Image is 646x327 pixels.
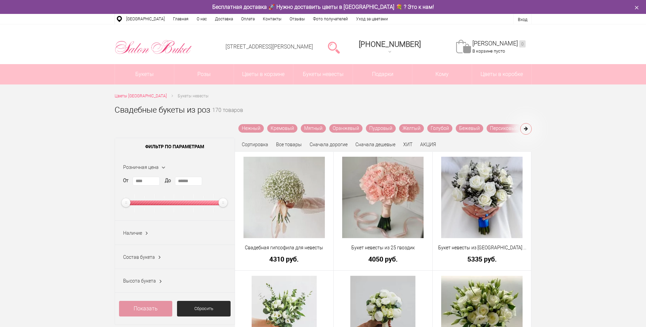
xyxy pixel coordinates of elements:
[239,255,329,263] a: 4310 руб.
[212,108,243,124] small: 170 товаров
[366,124,396,133] a: Пудровый
[211,14,237,24] a: Доставка
[276,142,302,147] a: Все товары
[110,3,537,11] div: Бесплатная доставка 🚀 Нужно доставить цветы в [GEOGRAPHIC_DATA] 💐 ? Это к нам!
[437,244,527,251] a: Букет невесты из [GEOGRAPHIC_DATA] и белых роз
[286,14,309,24] a: Отзывы
[472,40,526,47] a: [PERSON_NAME]
[239,244,329,251] a: Свадебная гипсофила для невесты
[353,64,412,84] a: Подарки
[355,38,425,57] a: [PHONE_NUMBER]
[193,14,211,24] a: О нас
[293,64,353,84] a: Букеты невесты
[427,124,452,133] a: Голубой
[165,177,171,184] label: До
[329,124,363,133] a: Оранжевый
[123,230,142,236] span: Наличие
[259,14,286,24] a: Контакты
[487,124,521,133] a: Персиковый
[123,165,159,170] span: Розничная цена
[238,124,264,133] a: Нежный
[122,14,169,24] a: [GEOGRAPHIC_DATA]
[115,94,167,98] span: Цветы [GEOGRAPHIC_DATA]
[342,157,424,238] img: Букет невесты из 25 гвоздик
[441,157,523,238] img: Букет невесты из брунии и белых роз
[234,64,293,84] a: Цветы в корзине
[178,94,209,98] span: Букеты невесты
[472,64,531,84] a: Цветы в коробке
[226,43,313,50] a: [STREET_ADDRESS][PERSON_NAME]
[115,64,174,84] a: Букеты
[399,124,424,133] a: Желтый
[267,124,297,133] a: Кремовый
[310,142,348,147] a: Сначала дорогие
[115,104,210,116] h1: Свадебные букеты из роз
[115,138,235,155] span: Фильтр по параметрам
[338,244,428,251] a: Букет невесты из 25 гвоздик
[355,142,395,147] a: Сначала дешевые
[420,142,436,147] a: АКЦИЯ
[115,38,192,56] img: Цветы Нижний Новгород
[301,124,326,133] a: Мятный
[518,17,527,22] a: Вход
[352,14,392,24] a: Уход за цветами
[242,142,268,147] span: Сортировка
[338,255,428,263] a: 4050 руб.
[237,14,259,24] a: Оплата
[359,40,421,49] div: [PHONE_NUMBER]
[309,14,352,24] a: Фото получателей
[472,49,505,54] span: В корзине пусто
[174,64,234,84] a: Розы
[123,278,156,284] span: Высота букета
[437,255,527,263] a: 5335 руб.
[456,124,483,133] a: Бежевый
[519,40,526,47] ins: 0
[123,177,129,184] label: От
[243,157,325,238] img: Свадебная гипсофила для невесты
[115,93,167,100] a: Цветы [GEOGRAPHIC_DATA]
[119,301,173,316] a: Показать
[403,142,412,147] a: ХИТ
[169,14,193,24] a: Главная
[177,301,231,316] a: Сбросить
[123,254,155,260] span: Состав букета
[412,64,472,84] span: Кому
